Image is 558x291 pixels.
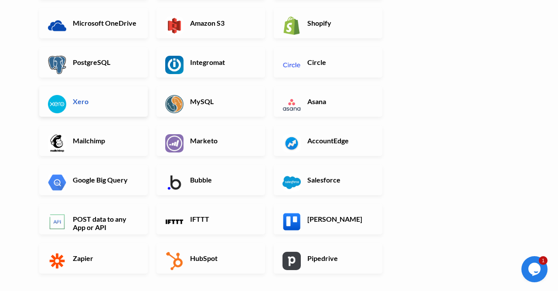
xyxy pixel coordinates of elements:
[274,8,382,38] a: Shopify
[274,86,382,117] a: Asana
[165,252,184,270] img: HubSpot App & API
[188,254,256,262] h6: HubSpot
[305,176,374,184] h6: Salesforce
[188,58,256,66] h6: Integromat
[157,47,265,78] a: Integromat
[71,136,139,145] h6: Mailchimp
[48,134,66,152] img: Mailchimp App & API
[305,254,374,262] h6: Pipedrive
[48,252,66,270] img: Zapier App & API
[71,97,139,105] h6: Xero
[71,215,139,231] h6: POST data to any App or API
[157,86,265,117] a: MySQL
[274,165,382,195] a: Salesforce
[305,136,374,145] h6: AccountEdge
[39,125,148,156] a: Mailchimp
[48,56,66,74] img: PostgreSQL App & API
[157,243,265,274] a: HubSpot
[521,256,549,282] iframe: chat widget
[39,165,148,195] a: Google Big Query
[165,213,184,231] img: IFTTT App & API
[274,125,382,156] a: AccountEdge
[39,47,148,78] a: PostgreSQL
[71,254,139,262] h6: Zapier
[48,17,66,35] img: Microsoft OneDrive App & API
[39,8,148,38] a: Microsoft OneDrive
[274,204,382,234] a: [PERSON_NAME]
[282,252,301,270] img: Pipedrive App & API
[282,95,301,113] img: Asana App & API
[165,173,184,192] img: Bubble App & API
[157,125,265,156] a: Marketo
[165,95,184,113] img: MySQL App & API
[282,173,301,192] img: Salesforce App & API
[305,97,374,105] h6: Asana
[48,95,66,113] img: Xero App & API
[157,204,265,234] a: IFTTT
[188,97,256,105] h6: MySQL
[282,134,301,152] img: AccountEdge App & API
[282,17,301,35] img: Shopify App & API
[165,134,184,152] img: Marketo App & API
[157,165,265,195] a: Bubble
[188,19,256,27] h6: Amazon S3
[165,56,184,74] img: Integromat App & API
[274,47,382,78] a: Circle
[39,243,148,274] a: Zapier
[48,213,66,231] img: POST data to any App or API App & API
[274,243,382,274] a: Pipedrive
[188,176,256,184] h6: Bubble
[282,56,301,74] img: Circle App & API
[305,215,374,223] h6: [PERSON_NAME]
[71,176,139,184] h6: Google Big Query
[282,213,301,231] img: Trello App & API
[71,19,139,27] h6: Microsoft OneDrive
[157,8,265,38] a: Amazon S3
[39,204,148,234] a: POST data to any App or API
[188,215,256,223] h6: IFTTT
[165,17,184,35] img: Amazon S3 App & API
[188,136,256,145] h6: Marketo
[71,58,139,66] h6: PostgreSQL
[48,173,66,192] img: Google Big Query App & API
[305,58,374,66] h6: Circle
[305,19,374,27] h6: Shopify
[39,86,148,117] a: Xero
